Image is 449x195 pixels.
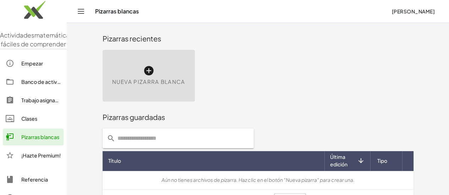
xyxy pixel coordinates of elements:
[21,152,61,159] font: ¡Hazte Premium!
[386,5,440,18] button: [PERSON_NAME]
[21,97,62,103] font: Trabajo asignado
[3,171,64,188] a: Referencia
[21,176,48,183] font: Referencia
[3,55,64,72] a: Empezar
[112,78,185,85] font: Nueva pizarra blanca
[392,8,435,15] font: [PERSON_NAME]
[21,115,37,122] font: Clases
[1,31,73,48] font: matemáticas fáciles de comprender
[3,92,64,109] a: Trabajo asignado
[21,134,59,140] font: Pizarras blancas
[21,60,43,67] font: Empezar
[377,157,387,164] font: Tipo
[103,34,161,43] font: Pizarras recientes
[108,157,121,164] font: Título
[3,110,64,127] a: Clases
[3,73,64,90] a: Banco de actividades
[330,154,347,167] font: Última edición
[3,128,64,145] a: Pizarras blancas
[103,113,165,121] font: Pizarras guardadas
[161,177,355,183] font: Aún no tienes archivos de pizarra. Haz clic en el botón "Nueva pizarra" para crear una.
[107,134,115,143] i: prepended action
[21,79,74,85] font: Banco de actividades
[75,6,87,17] button: Cambiar navegación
